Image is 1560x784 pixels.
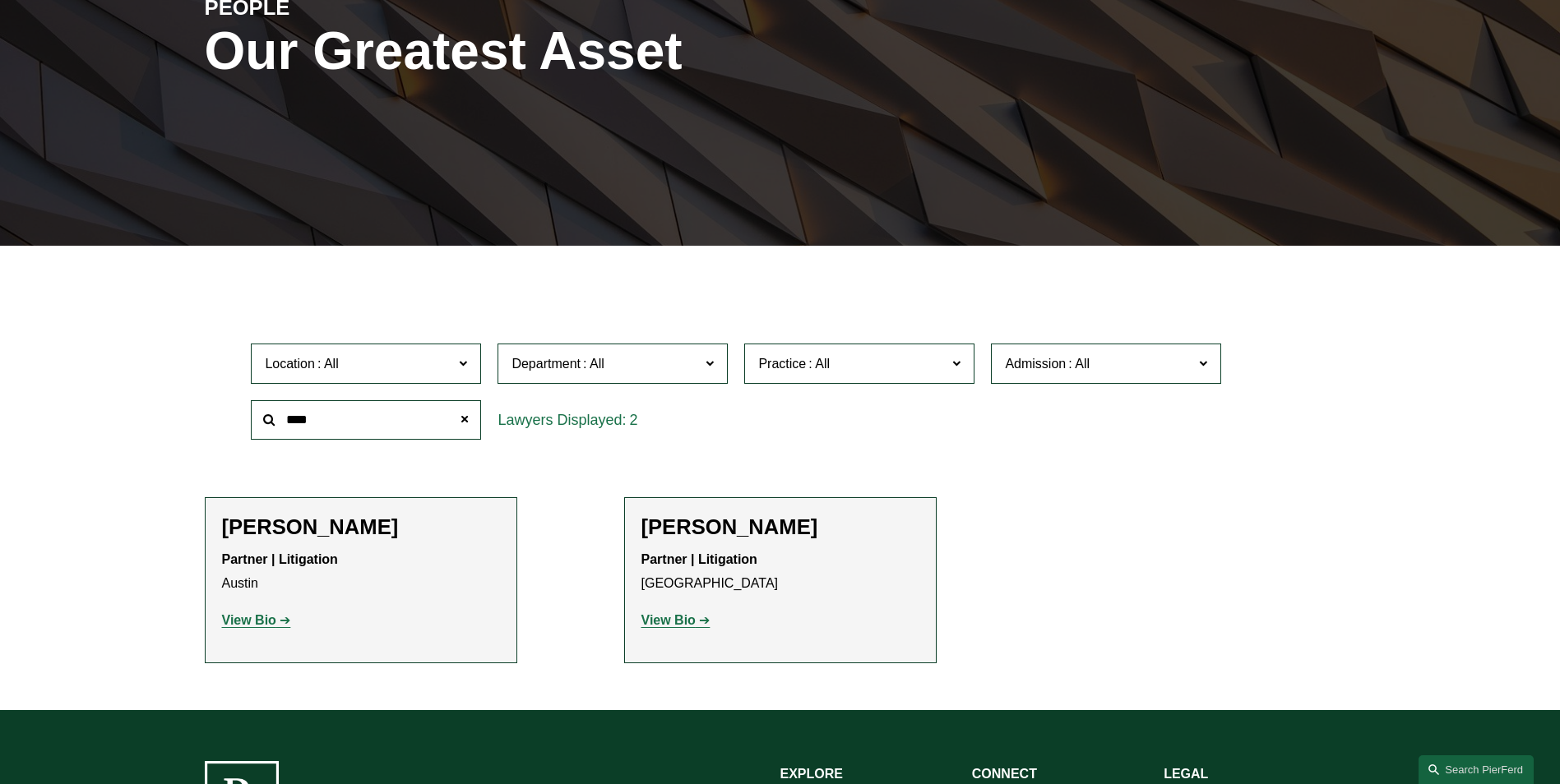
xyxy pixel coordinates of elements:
a: View Bio [641,613,711,627]
p: Austin [222,548,500,596]
span: Location [265,357,315,371]
p: [GEOGRAPHIC_DATA] [641,548,919,596]
strong: LEGAL [1164,767,1208,781]
span: 2 [629,412,637,428]
a: View Bio [222,613,291,627]
span: Department [512,357,581,371]
strong: Partner | Litigation [641,552,757,566]
strong: Partner | Litigation [222,552,338,566]
h2: [PERSON_NAME] [641,514,919,540]
h1: Our Greatest Asset [205,21,972,81]
strong: View Bio [222,613,276,627]
a: Search this site [1419,755,1534,784]
span: Admission [1005,357,1066,371]
strong: CONNECT [972,767,1037,781]
span: Practice [758,357,806,371]
h2: [PERSON_NAME] [222,514,500,540]
strong: EXPLORE [780,767,843,781]
strong: View Bio [641,613,696,627]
